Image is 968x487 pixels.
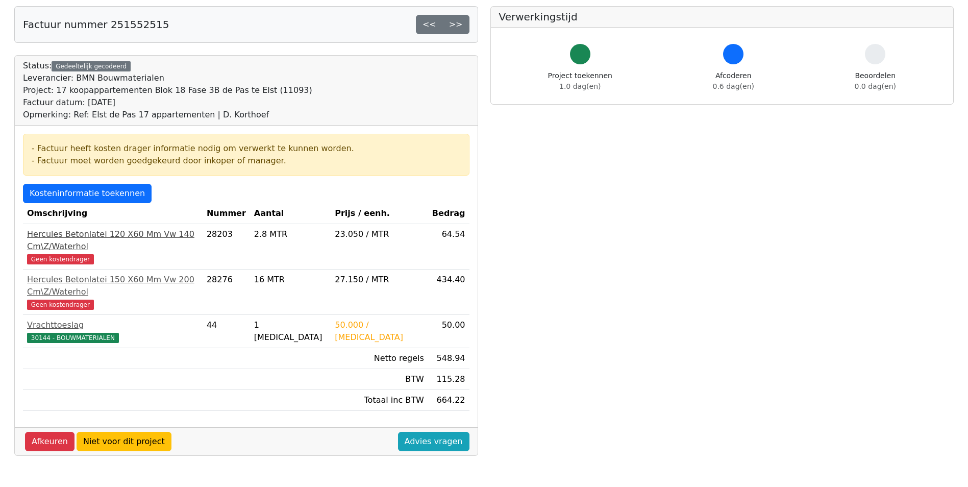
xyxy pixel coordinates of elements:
div: Opmerking: Ref: Elst de Pas 17 appartementen | D. Korthoef [23,109,312,121]
a: Hercules Betonlatei 150 X60 Mm Vw 200 Cm\Z/WaterholGeen kostendrager [27,274,198,310]
td: 548.94 [428,348,469,369]
span: Geen kostendrager [27,300,94,310]
a: << [416,15,443,34]
td: Totaal inc BTW [331,390,428,411]
td: Netto regels [331,348,428,369]
td: 28276 [203,270,250,315]
a: Vrachttoeslag30144 - BOUWMATERIALEN [27,319,198,344]
h5: Verwerkingstijd [499,11,946,23]
div: - Factuur moet worden goedgekeurd door inkoper of manager. [32,155,461,167]
div: 50.000 / [MEDICAL_DATA] [335,319,424,344]
div: Afcoderen [713,70,754,92]
div: - Factuur heeft kosten drager informatie nodig om verwerkt te kunnen worden. [32,142,461,155]
th: Aantal [250,203,331,224]
td: 664.22 [428,390,469,411]
div: 23.050 / MTR [335,228,424,240]
a: Niet voor dit project [77,432,171,451]
a: Afkeuren [25,432,75,451]
a: Hercules Betonlatei 120 X60 Mm Vw 140 Cm\Z/WaterholGeen kostendrager [27,228,198,265]
td: 64.54 [428,224,469,270]
a: >> [442,15,469,34]
td: 115.28 [428,369,469,390]
td: 50.00 [428,315,469,348]
div: Status: [23,60,312,121]
td: 28203 [203,224,250,270]
div: Hercules Betonlatei 120 X60 Mm Vw 140 Cm\Z/Waterhol [27,228,198,253]
th: Omschrijving [23,203,203,224]
span: 1.0 dag(en) [559,82,601,90]
th: Prijs / eenh. [331,203,428,224]
div: Beoordelen [855,70,896,92]
td: 44 [203,315,250,348]
div: Vrachttoeslag [27,319,198,331]
th: Nummer [203,203,250,224]
div: Project: 17 koopappartementen Blok 18 Fase 3B de Pas te Elst (11093) [23,84,312,96]
a: Advies vragen [398,432,469,451]
div: Leverancier: BMN Bouwmaterialen [23,72,312,84]
div: Gedeeltelijk gecodeerd [52,61,131,71]
span: Geen kostendrager [27,254,94,264]
div: 16 MTR [254,274,327,286]
span: 30144 - BOUWMATERIALEN [27,333,119,343]
div: 2.8 MTR [254,228,327,240]
div: 27.150 / MTR [335,274,424,286]
span: 0.0 dag(en) [855,82,896,90]
div: 1 [MEDICAL_DATA] [254,319,327,344]
div: Hercules Betonlatei 150 X60 Mm Vw 200 Cm\Z/Waterhol [27,274,198,298]
h5: Factuur nummer 251552515 [23,18,169,31]
div: Factuur datum: [DATE] [23,96,312,109]
td: BTW [331,369,428,390]
th: Bedrag [428,203,469,224]
a: Kosteninformatie toekennen [23,184,152,203]
div: Project toekennen [548,70,612,92]
td: 434.40 [428,270,469,315]
span: 0.6 dag(en) [713,82,754,90]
